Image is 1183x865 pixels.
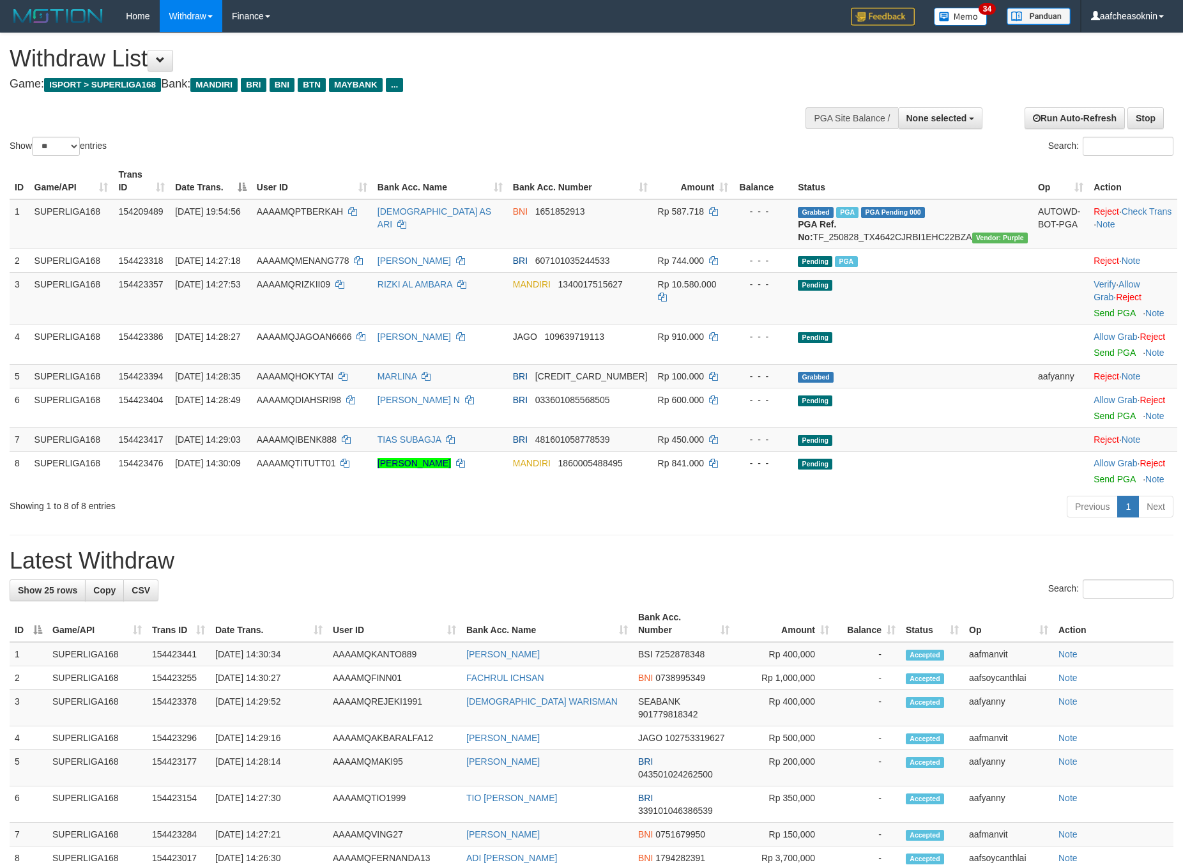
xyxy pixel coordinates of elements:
[513,458,551,468] span: MANDIRI
[1088,427,1177,451] td: ·
[535,395,610,405] span: Copy 033601085568505 to clipboard
[535,434,610,445] span: Copy 481601058778539 to clipboard
[658,256,704,266] span: Rp 744.000
[934,8,988,26] img: Button%20Memo.svg
[466,733,540,743] a: [PERSON_NAME]
[1145,348,1164,358] a: Note
[1048,137,1173,156] label: Search:
[1053,606,1173,642] th: Action
[964,606,1053,642] th: Op: activate to sort column ascending
[1094,458,1137,468] a: Allow Grab
[964,690,1053,726] td: aafyanny
[658,371,704,381] span: Rp 100.000
[378,371,416,381] a: MARLINA
[1083,579,1173,599] input: Search:
[834,726,901,750] td: -
[378,395,460,405] a: [PERSON_NAME] N
[10,690,47,726] td: 3
[906,673,944,684] span: Accepted
[47,726,147,750] td: SUPERLIGA168
[735,642,834,666] td: Rp 400,000
[834,750,901,786] td: -
[175,434,240,445] span: [DATE] 14:29:03
[29,163,114,199] th: Game/API: activate to sort column ascending
[735,750,834,786] td: Rp 200,000
[461,606,633,642] th: Bank Acc. Name: activate to sort column ascending
[372,163,508,199] th: Bank Acc. Name: activate to sort column ascending
[793,199,1033,249] td: TF_250828_TX4642CJRBI1EHC22BZA
[655,853,705,863] span: Copy 1794282391 to clipboard
[210,642,328,666] td: [DATE] 14:30:34
[466,673,544,683] a: FACHRUL ICHSAN
[175,256,240,266] span: [DATE] 14:27:18
[47,750,147,786] td: SUPERLIGA168
[964,786,1053,823] td: aafyanny
[1058,829,1078,839] a: Note
[147,750,210,786] td: 154423177
[658,206,704,217] span: Rp 587.718
[638,769,713,779] span: Copy 043501024262500 to clipboard
[257,279,330,289] span: AAAAMQRIZKII09
[10,325,29,364] td: 4
[558,279,623,289] span: Copy 1340017515627 to clipboard
[834,642,901,666] td: -
[1094,206,1119,217] a: Reject
[972,233,1028,243] span: Vendor URL: https://trx4.1velocity.biz
[1033,163,1088,199] th: Op: activate to sort column ascending
[835,256,857,267] span: Marked by aafsengchandara
[466,649,540,659] a: [PERSON_NAME]
[793,163,1033,199] th: Status
[147,823,210,846] td: 154423284
[1033,199,1088,249] td: AUTOWD-BOT-PGA
[1122,434,1141,445] a: Note
[513,395,528,405] span: BRI
[147,690,210,726] td: 154423378
[47,606,147,642] th: Game/API: activate to sort column ascending
[513,206,528,217] span: BNI
[1145,308,1164,318] a: Note
[906,733,944,744] span: Accepted
[513,256,528,266] span: BRI
[1094,332,1137,342] a: Allow Grab
[10,272,29,325] td: 3
[18,585,77,595] span: Show 25 rows
[738,254,788,267] div: - - -
[257,395,341,405] span: AAAAMQDIAHSRI98
[834,666,901,690] td: -
[210,823,328,846] td: [DATE] 14:27:21
[901,606,964,642] th: Status: activate to sort column ascending
[1088,199,1177,249] td: · ·
[132,585,150,595] span: CSV
[638,829,653,839] span: BNI
[147,786,210,823] td: 154423154
[665,733,724,743] span: Copy 102753319627 to clipboard
[10,46,776,72] h1: Withdraw List
[735,690,834,726] td: Rp 400,000
[1007,8,1071,25] img: panduan.png
[328,786,461,823] td: AAAAMQTIO1999
[638,733,662,743] span: JAGO
[1088,388,1177,427] td: ·
[29,364,114,388] td: SUPERLIGA168
[1094,279,1140,302] span: ·
[257,206,343,217] span: AAAAMQPTBERKAH
[466,853,557,863] a: ADI [PERSON_NAME]
[270,78,294,92] span: BNI
[1094,371,1119,381] a: Reject
[1094,256,1119,266] a: Reject
[386,78,403,92] span: ...
[1094,458,1140,468] span: ·
[513,434,528,445] span: BRI
[466,696,618,707] a: [DEMOGRAPHIC_DATA] WARISMAN
[906,650,944,661] span: Accepted
[638,756,653,767] span: BRI
[118,458,163,468] span: 154423476
[29,427,114,451] td: SUPERLIGA168
[147,606,210,642] th: Trans ID: activate to sort column ascending
[735,726,834,750] td: Rp 500,000
[328,823,461,846] td: AAAAMQVING27
[32,137,80,156] select: Showentries
[979,3,996,15] span: 34
[738,278,788,291] div: - - -
[1116,292,1141,302] a: Reject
